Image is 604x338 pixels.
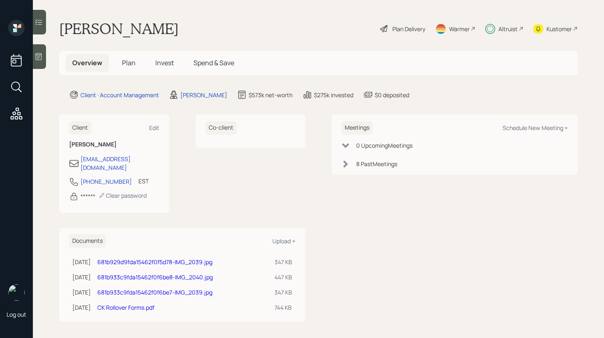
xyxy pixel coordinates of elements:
[149,124,159,132] div: Edit
[498,25,518,33] div: Altruist
[274,273,292,281] div: 447 KB
[97,304,154,311] a: CK Rollover Forms.pdf
[72,258,91,266] div: [DATE]
[272,237,295,245] div: Upload +
[122,58,136,67] span: Plan
[81,177,132,186] div: [PHONE_NUMBER]
[356,160,397,168] div: 8 Past Meeting s
[97,273,213,281] a: 681b933c9fda15462f0f6be8-IMG_2040.jpg
[8,284,25,301] img: retirable_logo.png
[7,311,26,318] div: Log out
[69,121,91,135] h6: Client
[72,288,91,297] div: [DATE]
[205,121,237,135] h6: Co-client
[356,141,413,150] div: 0 Upcoming Meeting s
[81,91,159,99] div: Client · Account Management
[314,91,353,99] div: $275k invested
[72,58,102,67] span: Overview
[180,91,227,99] div: [PERSON_NAME]
[341,121,373,135] h6: Meetings
[249,91,293,99] div: $573k net-worth
[81,155,159,172] div: [EMAIL_ADDRESS][DOMAIN_NAME]
[274,288,292,297] div: 347 KB
[97,288,212,296] a: 681b933c9fda15462f0f6be7-IMG_2039.jpg
[99,192,147,199] div: Clear password
[138,177,149,185] div: EST
[72,273,91,281] div: [DATE]
[274,303,292,312] div: 744 KB
[546,25,572,33] div: Kustomer
[72,303,91,312] div: [DATE]
[155,58,174,67] span: Invest
[69,234,106,248] h6: Documents
[392,25,425,33] div: Plan Delivery
[274,258,292,266] div: 347 KB
[375,91,409,99] div: $0 deposited
[69,141,159,148] h6: [PERSON_NAME]
[194,58,234,67] span: Spend & Save
[97,258,212,266] a: 681b929d9fda15462f0f5d78-IMG_2039.jpg
[503,124,568,132] div: Schedule New Meeting +
[59,20,179,38] h1: [PERSON_NAME]
[449,25,470,33] div: Warmer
